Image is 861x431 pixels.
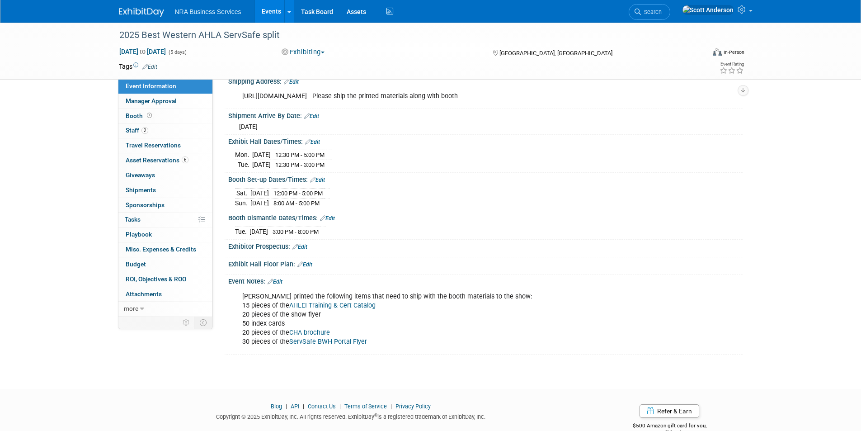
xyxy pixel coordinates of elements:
sup: ® [374,413,377,418]
span: [DATE] [DATE] [119,47,166,56]
span: [GEOGRAPHIC_DATA], [GEOGRAPHIC_DATA] [499,50,612,57]
a: Manager Approval [118,94,212,109]
a: Sponsorships [118,198,212,213]
a: more [118,302,212,316]
a: API [291,403,299,410]
span: | [337,403,343,410]
td: Toggle Event Tabs [194,317,212,328]
a: Edit [310,177,325,183]
div: Copyright © 2025 ExhibitDay, Inc. All rights reserved. ExhibitDay is a registered trademark of Ex... [119,411,583,421]
a: Edit [284,79,299,85]
a: Refer & Earn [640,404,699,418]
img: Scott Anderson [682,5,734,15]
a: Misc. Expenses & Credits [118,242,212,257]
a: Edit [297,261,312,268]
td: Tue. [235,227,249,236]
div: Booth Dismantle Dates/Times: [228,211,743,223]
a: Staff2 [118,123,212,138]
a: Travel Reservations [118,138,212,153]
td: Sun. [235,198,250,208]
a: Edit [304,113,319,119]
td: [DATE] [250,198,269,208]
div: 2025 Best Western AHLA ServSafe split [116,27,692,43]
span: Misc. Expenses & Credits [126,246,196,253]
span: 12:30 PM - 5:00 PM [275,152,325,158]
a: Edit [305,139,320,145]
a: Search [629,4,670,20]
span: Event Information [126,82,176,90]
a: Booth [118,109,212,123]
span: [DATE] [239,123,258,130]
span: Booth not reserved yet [145,112,154,119]
a: Contact Us [308,403,336,410]
span: 12:30 PM - 3:00 PM [275,161,325,168]
a: Asset Reservations6 [118,153,212,168]
span: to [138,48,147,55]
span: Playbook [126,231,152,238]
a: ROI, Objectives & ROO [118,272,212,287]
a: ServSafe BWH Portal Flyer [289,338,367,346]
span: Budget [126,260,146,268]
a: Edit [268,279,282,285]
a: Tasks [118,213,212,227]
span: 3:00 PM - 8:00 PM [273,228,319,235]
td: [DATE] [252,160,271,169]
div: Shipping Address: [228,75,743,86]
a: Playbook [118,227,212,242]
td: Sat. [235,189,250,199]
span: Search [641,9,662,15]
span: Giveaways [126,171,155,179]
div: Exhibit Hall Dates/Times: [228,135,743,147]
a: Blog [271,403,282,410]
img: ExhibitDay [119,8,164,17]
div: [URL][DOMAIN_NAME] Please ship the printed materials along with booth [236,87,643,105]
div: Exhibit Hall Floor Plan: [228,257,743,269]
img: Format-Inperson.png [713,48,722,56]
a: Terms of Service [344,403,387,410]
a: Giveaways [118,168,212,183]
span: 6 [182,156,188,163]
span: Sponsorships [126,201,165,208]
a: Budget [118,257,212,272]
div: Exhibitor Prospectus: [228,240,743,251]
span: ROI, Objectives & ROO [126,275,186,283]
td: [DATE] [250,189,269,199]
span: Travel Reservations [126,142,181,149]
span: Tasks [125,216,141,223]
td: Personalize Event Tab Strip [179,317,194,328]
td: [DATE] [249,227,268,236]
span: 2 [141,127,148,134]
span: 12:00 PM - 5:00 PM [273,190,323,197]
span: Manager Approval [126,97,177,104]
div: Event Rating [720,62,744,66]
span: | [301,403,306,410]
a: Attachments [118,287,212,302]
div: [PERSON_NAME] printed the following items that need to ship with the booth materials to the show:... [236,288,643,351]
td: [DATE] [252,150,271,160]
a: AHLEI Training & Cert Catalog [289,302,376,309]
a: CHA brochure [289,329,330,336]
a: Shipments [118,183,212,198]
span: more [124,305,138,312]
span: | [388,403,394,410]
div: Event Notes: [228,275,743,286]
span: (5 days) [168,49,187,55]
a: Privacy Policy [395,403,431,410]
td: Tue. [235,160,252,169]
span: Shipments [126,186,156,194]
td: Mon. [235,150,252,160]
button: Exhibiting [278,47,328,57]
div: Booth Set-up Dates/Times: [228,173,743,185]
div: Event Format [652,47,745,61]
td: Tags [119,62,157,71]
a: Edit [142,64,157,70]
span: NRA Business Services [175,8,241,15]
span: Asset Reservations [126,156,188,164]
span: Staff [126,127,148,134]
span: | [283,403,289,410]
div: In-Person [723,49,744,56]
div: Shipment Arrive By Date: [228,109,743,121]
span: 8:00 AM - 5:00 PM [273,200,320,207]
span: Attachments [126,290,162,298]
a: Event Information [118,79,212,94]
